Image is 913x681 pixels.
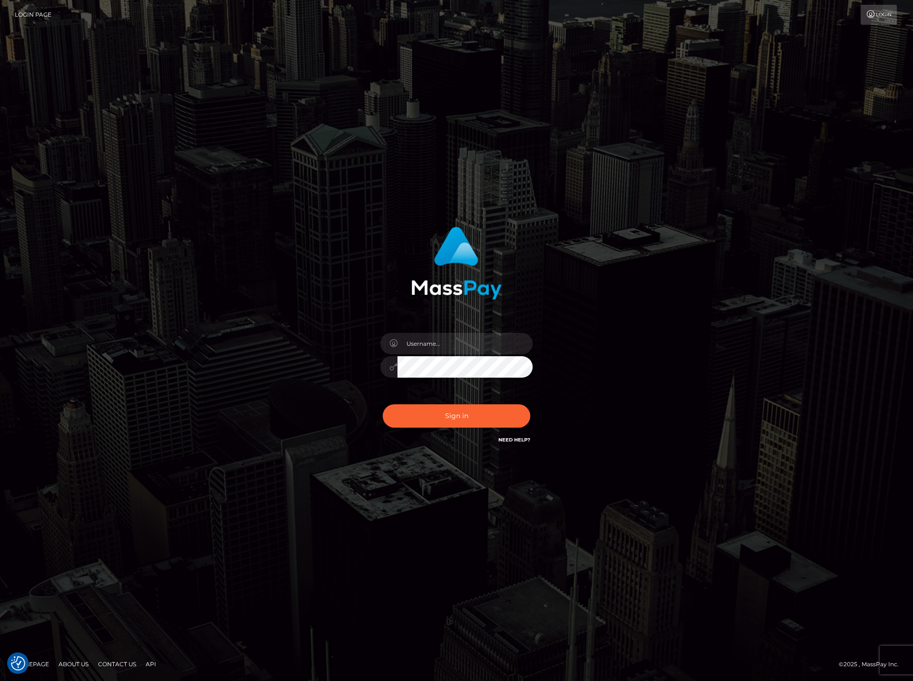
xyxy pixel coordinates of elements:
a: Homepage [10,657,53,671]
a: About Us [55,657,92,671]
button: Consent Preferences [11,656,25,671]
a: API [142,657,160,671]
img: MassPay Login [411,227,502,300]
a: Need Help? [498,437,530,443]
img: Revisit consent button [11,656,25,671]
a: Login Page [15,5,51,25]
button: Sign in [383,404,530,428]
div: © 2025 , MassPay Inc. [839,659,906,670]
a: Login [861,5,897,25]
a: Contact Us [94,657,140,671]
input: Username... [397,333,533,354]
